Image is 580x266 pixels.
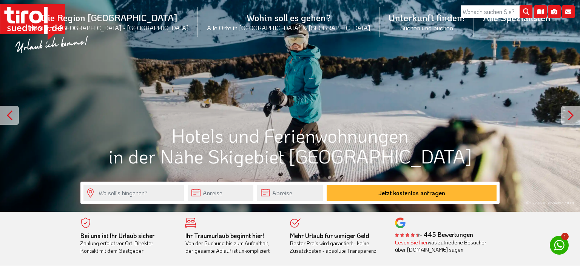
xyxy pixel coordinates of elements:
h1: Hotels und Ferienwohnungen in der Nähe Skigebiet [GEOGRAPHIC_DATA] [80,125,500,166]
a: Wohin soll es gehen?Alle Orte in [GEOGRAPHIC_DATA] & [GEOGRAPHIC_DATA] [198,3,379,40]
div: Von der Buchung bis zum Aufenthalt, der gesamte Ablauf ist unkompliziert [185,232,279,255]
b: Mehr Urlaub für weniger Geld [290,232,369,240]
span: 1 [561,233,569,240]
a: Unterkunft finden!Suchen und buchen [379,3,474,40]
input: Anreise [188,185,253,201]
input: Wonach suchen Sie? [461,5,532,18]
i: Fotogalerie [548,5,561,18]
button: Jetzt kostenlos anfragen [327,185,497,201]
small: Suchen und buchen [389,23,465,32]
a: 1 [550,236,569,255]
i: Karte öffnen [534,5,547,18]
small: Nordtirol - [GEOGRAPHIC_DATA] - [GEOGRAPHIC_DATA] [29,23,189,32]
div: Bester Preis wird garantiert - keine Zusatzkosten - absolute Transparenz [290,232,384,255]
a: Die Region [GEOGRAPHIC_DATA]Nordtirol - [GEOGRAPHIC_DATA] - [GEOGRAPHIC_DATA] [20,3,198,40]
small: Alle Orte in [GEOGRAPHIC_DATA] & [GEOGRAPHIC_DATA] [207,23,370,32]
a: Alle Spezialisten [474,3,560,32]
i: Kontakt [562,5,575,18]
div: Zahlung erfolgt vor Ort. Direkter Kontakt mit dem Gastgeber [80,232,174,255]
b: - 445 Bewertungen [395,230,473,238]
input: Wo soll's hingehen? [83,185,184,201]
div: was zufriedene Besucher über [DOMAIN_NAME] sagen [395,239,489,254]
a: Lesen Sie hier [395,239,428,246]
b: Ihr Traumurlaub beginnt hier! [185,232,264,240]
input: Abreise [257,185,323,201]
b: Bei uns ist Ihr Urlaub sicher [80,232,154,240]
